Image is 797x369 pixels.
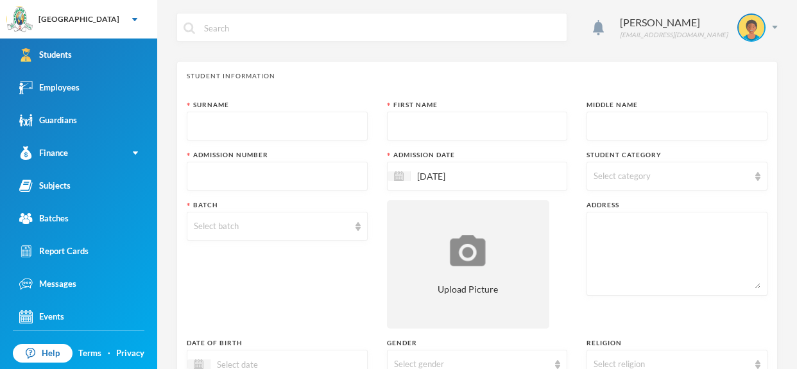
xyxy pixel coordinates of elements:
a: Terms [78,347,101,360]
div: Finance [19,146,68,160]
div: Students [19,48,72,62]
a: Privacy [116,347,144,360]
img: upload [447,233,489,268]
input: Search [203,13,560,42]
div: Select batch [194,220,349,233]
input: Select date [411,169,518,184]
div: Middle Name [587,100,767,110]
div: First Name [387,100,568,110]
img: search [184,22,195,34]
div: Report Cards [19,245,89,258]
div: Batches [19,212,69,225]
span: Upload Picture [438,282,498,296]
div: Address [587,200,767,210]
div: Events [19,310,64,323]
div: Subjects [19,179,71,193]
div: Messages [19,277,76,291]
div: Employees [19,81,80,94]
div: Batch [187,200,368,210]
div: · [108,347,110,360]
div: [GEOGRAPHIC_DATA] [39,13,119,25]
div: Date of Birth [187,338,368,348]
div: Admission Number [187,150,368,160]
div: Gender [387,338,568,348]
a: Help [13,344,73,363]
div: [PERSON_NAME] [620,15,728,30]
div: [EMAIL_ADDRESS][DOMAIN_NAME] [620,30,728,40]
div: Religion [587,338,767,348]
div: Student Information [187,71,767,81]
div: Guardians [19,114,77,127]
img: logo [7,7,33,33]
div: Surname [187,100,368,110]
div: Admission Date [387,150,568,160]
span: Select category [594,171,651,181]
img: STUDENT [739,15,764,40]
div: Student Category [587,150,767,160]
